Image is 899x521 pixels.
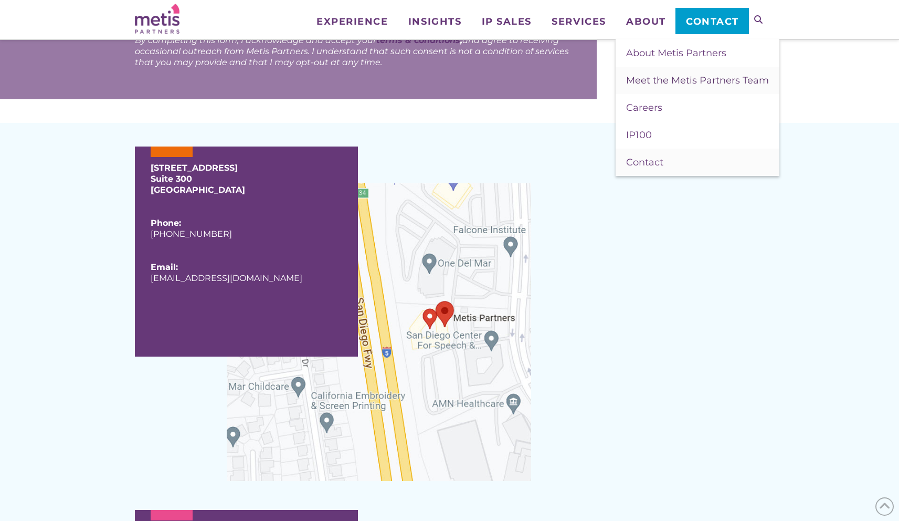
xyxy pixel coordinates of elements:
[376,35,460,45] a: terms & conditions
[626,157,663,168] span: Contact
[626,17,666,26] span: About
[626,102,662,113] span: Careers
[482,17,532,26] span: IP Sales
[376,35,462,45] strong: ,
[686,17,739,26] span: Contact
[316,17,388,26] span: Experience
[151,262,178,272] b: Email:
[875,497,894,516] span: Back to Top
[135,4,179,34] img: Metis Partners
[616,149,779,176] a: Contact
[227,183,531,481] img: Image
[616,94,779,121] a: Careers
[552,17,606,26] span: Services
[616,121,779,149] a: IP100
[626,75,769,86] span: Meet the Metis Partners Team
[616,39,779,67] a: About Metis Partners
[626,129,652,141] span: IP100
[408,17,461,26] span: Insights
[151,229,232,239] a: [PHONE_NUMBER]
[626,47,726,59] span: About Metis Partners
[151,163,238,173] strong: [STREET_ADDRESS]
[675,8,748,34] a: Contact
[151,273,302,283] a: [EMAIL_ADDRESS][DOMAIN_NAME]
[135,35,569,67] em: By completing this form, I acknowledge and accept your and agree to receiving occasional outreach...
[151,218,181,228] b: Phone:
[151,185,245,195] strong: [GEOGRAPHIC_DATA]
[151,174,192,184] strong: Suite 300
[616,67,779,94] a: Meet the Metis Partners Team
